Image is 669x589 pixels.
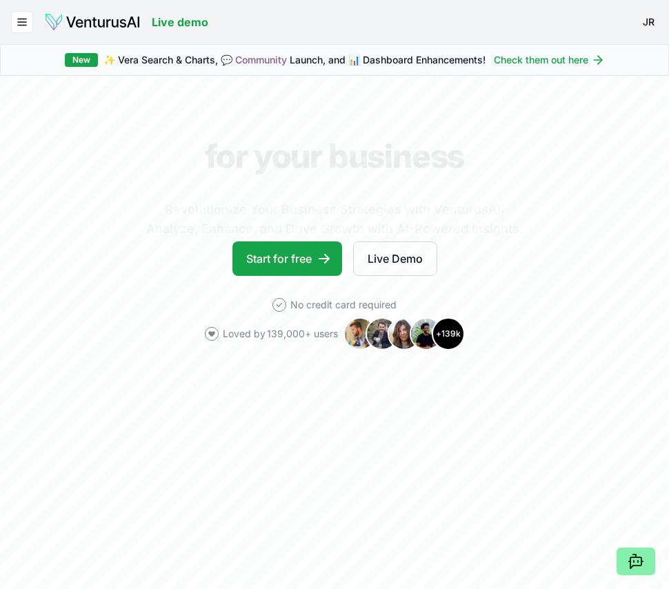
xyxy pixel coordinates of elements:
[353,241,437,276] a: Live Demo
[44,12,141,32] img: logo
[637,11,659,33] span: JR
[366,317,399,350] img: Avatar 2
[494,53,605,67] a: Check them out here
[235,54,287,66] a: Community
[410,317,443,350] img: Avatar 4
[103,53,486,67] span: ✨ Vera Search & Charts, 💬 Launch, and 📊 Dashboard Enhancements!
[388,317,421,350] img: Avatar 3
[232,241,342,276] a: Start for free
[343,317,377,350] img: Avatar 1
[65,53,98,67] div: New
[152,14,208,30] a: Live demo
[639,12,658,32] button: JR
